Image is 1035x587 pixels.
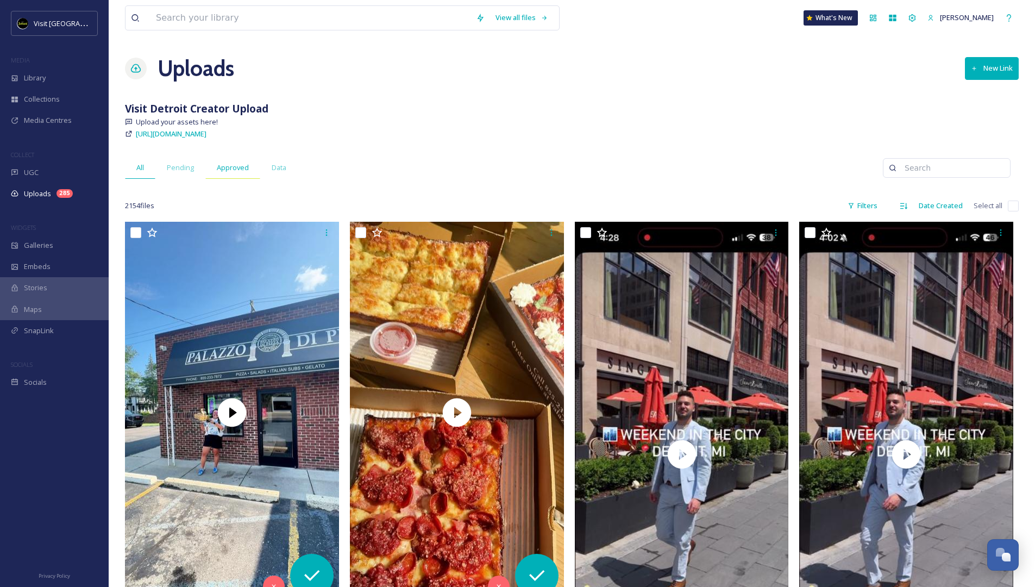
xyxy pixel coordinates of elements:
[24,240,53,251] span: Galleries
[125,201,154,211] span: 2154 file s
[842,195,883,216] div: Filters
[913,195,968,216] div: Date Created
[34,18,118,28] span: Visit [GEOGRAPHIC_DATA]
[899,157,1005,179] input: Search
[24,326,54,336] span: SnapLink
[17,18,28,29] img: VISIT%20DETROIT%20LOGO%20-%20BLACK%20BACKGROUND.png
[11,151,34,159] span: COLLECT
[490,7,554,28] a: View all files
[39,572,70,579] span: Privacy Policy
[125,101,268,116] strong: Visit Detroit Creator Upload
[24,115,72,126] span: Media Centres
[136,163,144,173] span: All
[136,117,218,127] span: Upload your assets here!
[24,304,42,315] span: Maps
[24,377,47,388] span: Socials
[167,163,194,173] span: Pending
[57,189,73,198] div: 285
[150,6,471,30] input: Search your library
[974,201,1002,211] span: Select all
[24,189,51,199] span: Uploads
[24,283,47,293] span: Stories
[922,7,999,28] a: [PERSON_NAME]
[24,167,39,178] span: UGC
[804,10,858,26] a: What's New
[11,223,36,232] span: WIDGETS
[136,129,206,139] span: [URL][DOMAIN_NAME]
[965,57,1019,79] button: New Link
[24,94,60,104] span: Collections
[11,56,30,64] span: MEDIA
[136,127,206,140] a: [URL][DOMAIN_NAME]
[24,73,46,83] span: Library
[24,261,51,272] span: Embeds
[11,360,33,369] span: SOCIALS
[940,13,994,22] span: [PERSON_NAME]
[158,52,234,85] a: Uploads
[272,163,286,173] span: Data
[217,163,249,173] span: Approved
[987,539,1019,571] button: Open Chat
[39,569,70,582] a: Privacy Policy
